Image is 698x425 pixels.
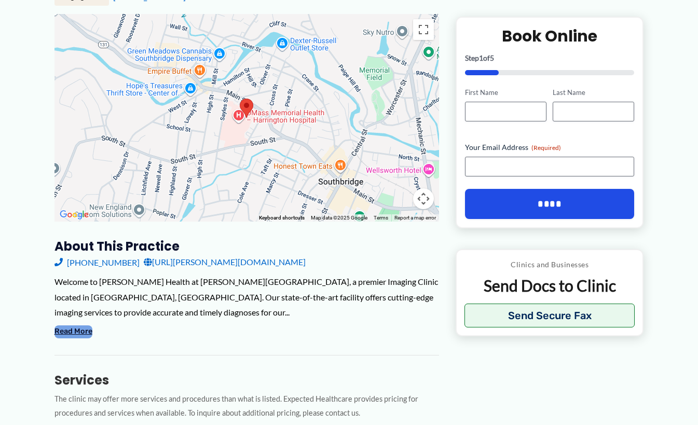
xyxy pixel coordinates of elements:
button: Toggle fullscreen view [413,19,434,40]
a: Terms [374,215,388,221]
h3: About this practice [54,238,439,254]
div: Welcome to [PERSON_NAME] Health at [PERSON_NAME][GEOGRAPHIC_DATA], a premier Imaging Clinic locat... [54,274,439,320]
p: Clinics and Businesses [464,258,635,271]
button: Map camera controls [413,188,434,209]
p: The clinic may offer more services and procedures than what is listed. Expected Healthcare provid... [54,392,439,420]
img: Google [57,208,91,222]
h3: Services [54,372,439,388]
h2: Book Online [465,26,635,46]
span: (Required) [531,144,561,152]
label: First Name [465,88,546,98]
a: [URL][PERSON_NAME][DOMAIN_NAME] [144,254,306,270]
button: Keyboard shortcuts [259,214,305,222]
span: 1 [479,53,483,62]
button: Read More [54,325,92,338]
span: 5 [490,53,494,62]
button: Send Secure Fax [464,304,635,327]
a: [PHONE_NUMBER] [54,254,140,270]
p: Step of [465,54,635,62]
a: Report a map error [394,215,436,221]
label: Last Name [553,88,634,98]
label: Your Email Address [465,142,635,153]
a: Open this area in Google Maps (opens a new window) [57,208,91,222]
p: Send Docs to Clinic [464,276,635,296]
span: Map data ©2025 Google [311,215,367,221]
